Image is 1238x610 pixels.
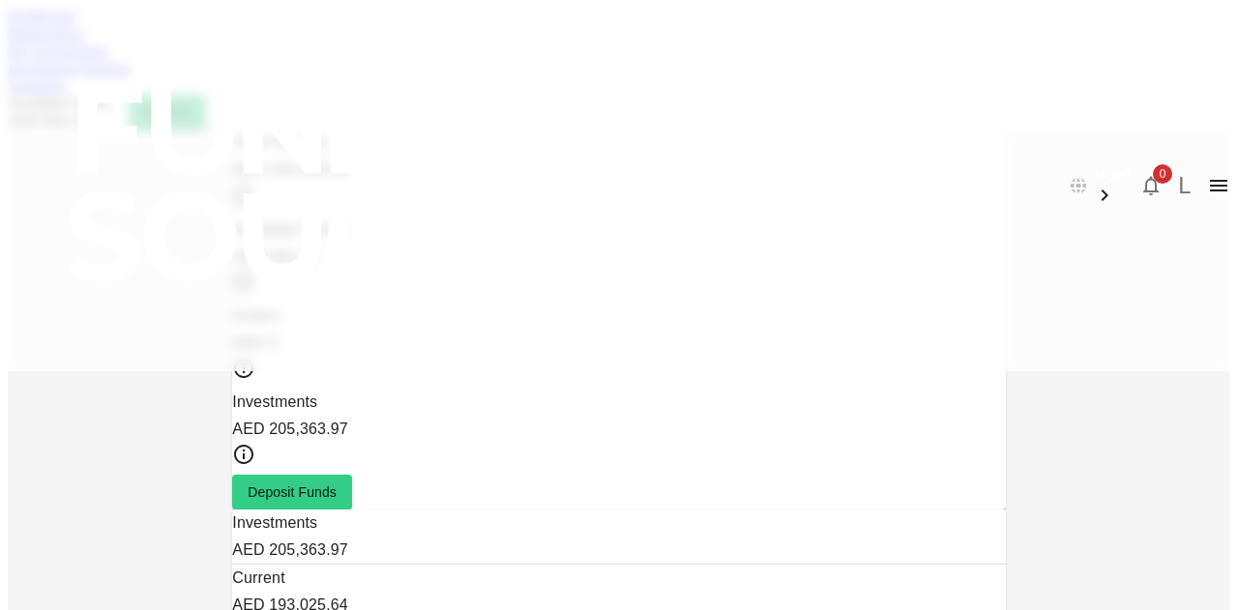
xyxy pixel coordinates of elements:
span: العربية [1093,164,1132,180]
span: Investments [232,514,317,531]
span: Investments [232,393,317,410]
button: L [1170,171,1199,200]
div: AED 205,363.97 [232,416,1005,443]
span: 0 [1153,164,1172,184]
div: AED 205,363.97 [232,537,1005,564]
button: 0 [1132,166,1170,205]
button: Deposit Funds [232,475,352,509]
span: Current [232,569,284,586]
